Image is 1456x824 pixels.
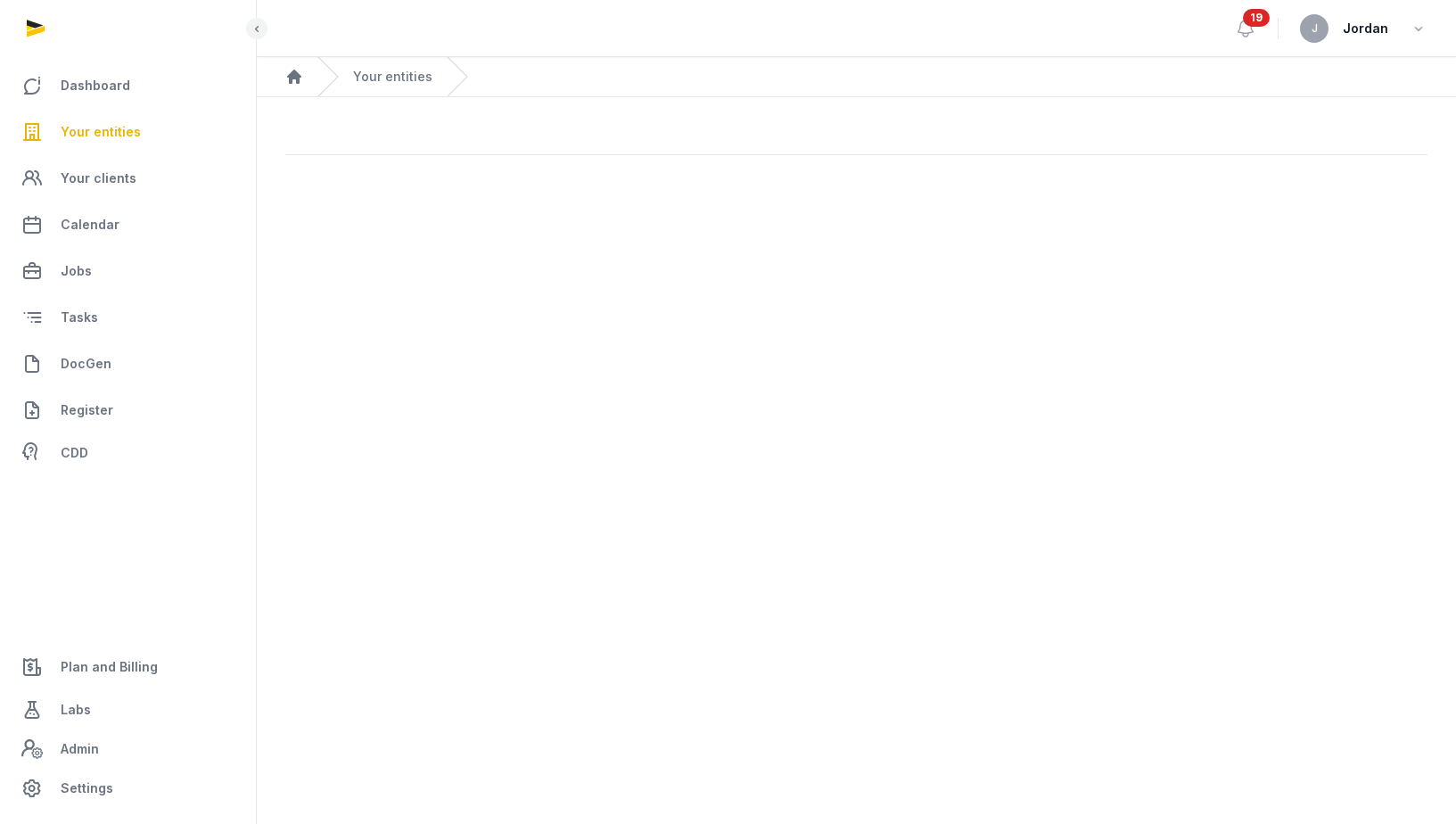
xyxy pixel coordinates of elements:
[61,400,113,421] span: Register
[61,75,130,96] span: Dashboard
[1312,23,1318,34] span: J
[14,250,242,293] a: Jobs
[61,738,99,760] span: Admin
[61,699,91,721] span: Labs
[14,342,242,385] a: DocGen
[61,656,158,678] span: Plan and Billing
[14,64,242,107] a: Dashboard
[61,442,88,464] span: CDD
[14,296,242,339] a: Tasks
[14,111,242,153] a: Your entities
[14,389,242,432] a: Register
[1300,14,1328,43] button: J
[353,68,432,86] a: Your entities
[14,688,242,731] a: Labs
[61,214,119,235] span: Calendar
[61,121,141,143] span: Your entities
[61,778,113,799] span: Settings
[14,646,242,688] a: Plan and Billing
[1343,18,1388,39] span: Jordan
[14,435,242,471] a: CDD
[1243,9,1270,27] span: 19
[61,307,98,328] span: Tasks
[14,731,242,767] a: Admin
[14,203,242,246] a: Calendar
[257,57,1456,97] nav: Breadcrumb
[14,767,242,810] a: Settings
[61,168,136,189] span: Your clients
[61,353,111,375] span: DocGen
[14,157,242,200] a: Your clients
[61,260,92,282] span: Jobs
